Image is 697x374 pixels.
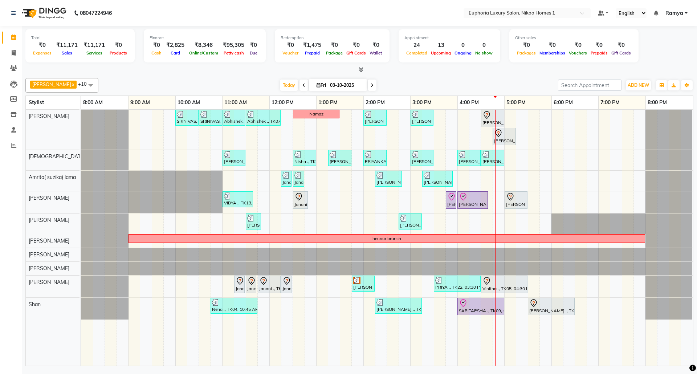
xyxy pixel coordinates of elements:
[567,50,589,56] span: Vouchers
[505,192,527,208] div: [PERSON_NAME] ., TK23, 05:00 PM-05:30 PM, EP-Instant Clean-Up
[281,41,300,49] div: ₹0
[246,215,260,228] div: [PERSON_NAME], TK14, 11:30 AM-11:50 AM, EL-Eyebrows Threading
[599,97,621,108] a: 7:00 PM
[29,217,69,223] span: [PERSON_NAME]
[345,41,368,49] div: ₹0
[270,97,295,108] a: 12:00 PM
[458,151,480,165] div: [PERSON_NAME] ., TK20, 04:00 PM-04:30 PM, EL-HAIR CUT (Senior Stylist) with hairwash MEN
[364,151,386,165] div: PRIYANKA ., TK15, 02:00 PM-02:30 PM, EL-Kid Cut (Below 8 Yrs) BOY
[29,251,69,258] span: [PERSON_NAME]
[223,151,245,165] div: [PERSON_NAME], TK14, 11:00 AM-11:30 AM, EL-HAIR CUT (Senior Stylist) with hairwash MEN
[81,97,105,108] a: 8:00 AM
[200,111,221,125] div: SRINIVAS, TK06, 10:30 AM-11:00 AM, EP-[PERSON_NAME] Trim/Design MEN
[303,50,322,56] span: Prepaid
[187,50,220,56] span: Online/Custom
[411,97,433,108] a: 3:00 PM
[258,277,280,292] div: Janani ., TK08, 11:45 AM-12:15 PM, EP-Ironing/Tongs (No wash) M
[29,195,69,201] span: [PERSON_NAME]
[176,97,202,108] a: 10:00 AM
[589,50,610,56] span: Prepaids
[447,192,456,208] div: [PERSON_NAME], TK21, 03:45 PM-03:50 PM, EP-Face & Neck Bleach/Detan
[281,50,300,56] span: Voucher
[235,277,244,292] div: Janani ., TK08, 11:15 AM-11:20 AM, EP-Shampoo (Wella)
[315,82,328,88] span: Fri
[222,50,246,56] span: Petty cash
[529,299,574,314] div: [PERSON_NAME] ., TK23, 05:30 PM-06:30 PM, EP-Artistic Cut - Creative Stylist
[29,99,44,106] span: Stylist
[29,113,69,119] span: [PERSON_NAME]
[223,192,252,206] div: VIDYA ., TK13, 11:00 AM-11:40 AM, EL-Eyebrows Threading,EL-Upperlip Threading
[435,277,480,290] div: PRIYA ., TK22, 03:30 PM-04:30 PM, EP-Artistic Cut - Senior Stylist
[376,172,401,186] div: [PERSON_NAME] ., TK03, 02:15 PM-02:50 PM, EP-Tefiti Coffee Pedi
[628,82,649,88] span: ADD NEW
[29,265,69,272] span: [PERSON_NAME]
[458,97,481,108] a: 4:00 PM
[368,50,384,56] span: Wallet
[294,172,303,186] div: Janani, TK16, 12:30 PM-12:45 PM, EP-Upperlip Intimate
[324,41,345,49] div: ₹0
[589,41,610,49] div: ₹0
[482,111,504,126] div: [PERSON_NAME], TK25, 04:30 PM-05:00 PM, EL-HAIR CUT (Senior Stylist) with hairwash MEN
[458,192,487,208] div: [PERSON_NAME], TK21, 04:00 PM-04:40 PM, EP-Whitening Clean-Up
[404,35,494,41] div: Appointment
[473,41,494,49] div: 0
[163,41,187,49] div: ₹2,825
[282,277,291,292] div: Janani ., TK08, 12:15 PM-12:25 PM, EP-Ultimate Damage Control (Add On)
[453,41,473,49] div: 0
[150,35,260,41] div: Finance
[19,3,68,23] img: logo
[31,35,129,41] div: Total
[223,111,245,125] div: Abhishek ., TK07, 11:00 AM-11:30 AM, EL-HAIR CUT (Senior Stylist) with hairwash MEN
[29,301,41,308] span: Shan
[282,172,291,186] div: Janani, TK16, 12:15 PM-12:20 PM, EP-Under Arms Intimate
[187,41,220,49] div: ₹8,346
[32,81,71,87] span: [PERSON_NAME]
[71,81,74,87] a: x
[223,97,249,108] a: 11:00 AM
[247,41,260,49] div: ₹0
[376,299,421,313] div: [PERSON_NAME] ., TK03, 02:15 PM-03:15 PM, EP-Color My Root KP
[29,237,69,244] span: [PERSON_NAME]
[220,41,247,49] div: ₹95,305
[364,97,387,108] a: 2:00 PM
[150,41,163,49] div: ₹0
[493,129,515,144] div: [PERSON_NAME] ., TK24, 04:45 PM-05:15 PM, EL-HAIR CUT (Senior Stylist) with hairwash MEN
[53,41,81,49] div: ₹11,171
[108,41,129,49] div: ₹0
[80,3,112,23] b: 08047224946
[78,81,92,87] span: +10
[150,50,163,56] span: Cash
[626,80,651,90] button: ADD NEW
[328,80,364,91] input: 2025-10-03
[538,50,567,56] span: Memberships
[211,299,257,313] div: Neha ., TK04, 10:45 AM-11:45 AM, EP-Artistic Cut - Creative Stylist
[567,41,589,49] div: ₹0
[665,9,683,17] span: Ramya
[372,235,401,242] div: hennur branch
[364,111,386,125] div: [PERSON_NAME] ., TK11, 02:00 PM-02:30 PM, EL-HAIR CUT (Junior Stylist) with hairwash MEN
[404,50,429,56] span: Completed
[248,50,259,56] span: Due
[482,151,504,165] div: [PERSON_NAME] ., TK20, 04:30 PM-05:00 PM, EP-[PERSON_NAME] Trim/Design MEN
[458,299,504,314] div: SARITAPSHA ., TK09, 04:00 PM-05:00 PM, EP-Color My Root Self
[294,192,307,208] div: Janani ., TK08, 12:30 PM-12:50 PM, EL-Eyebrows Threading
[81,41,108,49] div: ₹11,171
[85,50,104,56] span: Services
[246,111,280,125] div: Abhishek ., TK07, 11:30 AM-12:15 PM, EP-Cover Fusion MEN
[317,97,339,108] a: 1:00 PM
[552,97,575,108] a: 6:00 PM
[169,50,182,56] span: Card
[176,111,198,125] div: SRINIVAS, TK06, 10:00 AM-10:30 AM, EL-HAIR CUT (Senior Stylist) with hairwash MEN
[300,41,324,49] div: ₹1,475
[309,111,323,117] div: Namaz
[246,277,256,292] div: Janani ., TK08, 11:30 AM-11:35 AM, EP-Conditioning (Wella)
[31,41,53,49] div: ₹0
[280,80,298,91] span: Today
[29,174,76,180] span: Amrita( suzika) lama
[324,50,345,56] span: Package
[60,50,74,56] span: Sales
[423,172,452,186] div: [PERSON_NAME] ., TK03, 03:15 PM-03:55 PM, EP-Tefiti Coffee Pedi,EL-Eyebrows Threading,EL-Upperlip...
[515,41,538,49] div: ₹0
[129,97,152,108] a: 9:00 AM
[453,50,473,56] span: Ongoing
